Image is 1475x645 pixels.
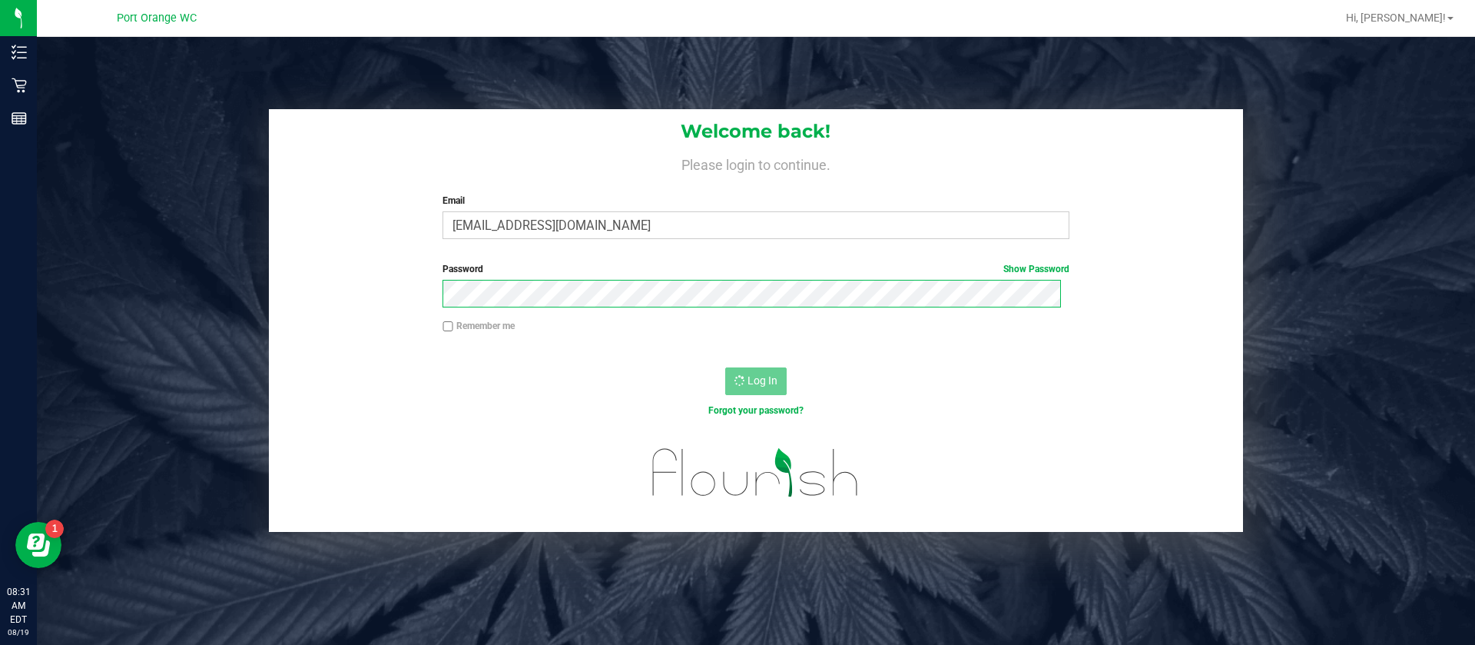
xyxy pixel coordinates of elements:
input: Remember me [442,321,453,332]
a: Show Password [1003,264,1069,274]
h4: Please login to continue. [269,154,1243,172]
inline-svg: Retail [12,78,27,93]
iframe: Resource center unread badge [45,520,64,538]
p: 08:31 AM EDT [7,585,30,627]
label: Email [442,194,1069,208]
label: Remember me [442,319,515,333]
iframe: Resource center [15,522,61,568]
span: Hi, [PERSON_NAME]! [1346,12,1446,24]
inline-svg: Inventory [12,45,27,60]
a: Forgot your password? [708,405,804,416]
p: 08/19 [7,627,30,638]
img: flourish_logo.svg [634,434,877,512]
h1: Welcome back! [269,121,1243,141]
span: Port Orange WC [117,12,197,25]
span: Log In [747,374,777,387]
span: Password [442,264,483,274]
button: Log In [725,367,787,395]
inline-svg: Reports [12,111,27,126]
